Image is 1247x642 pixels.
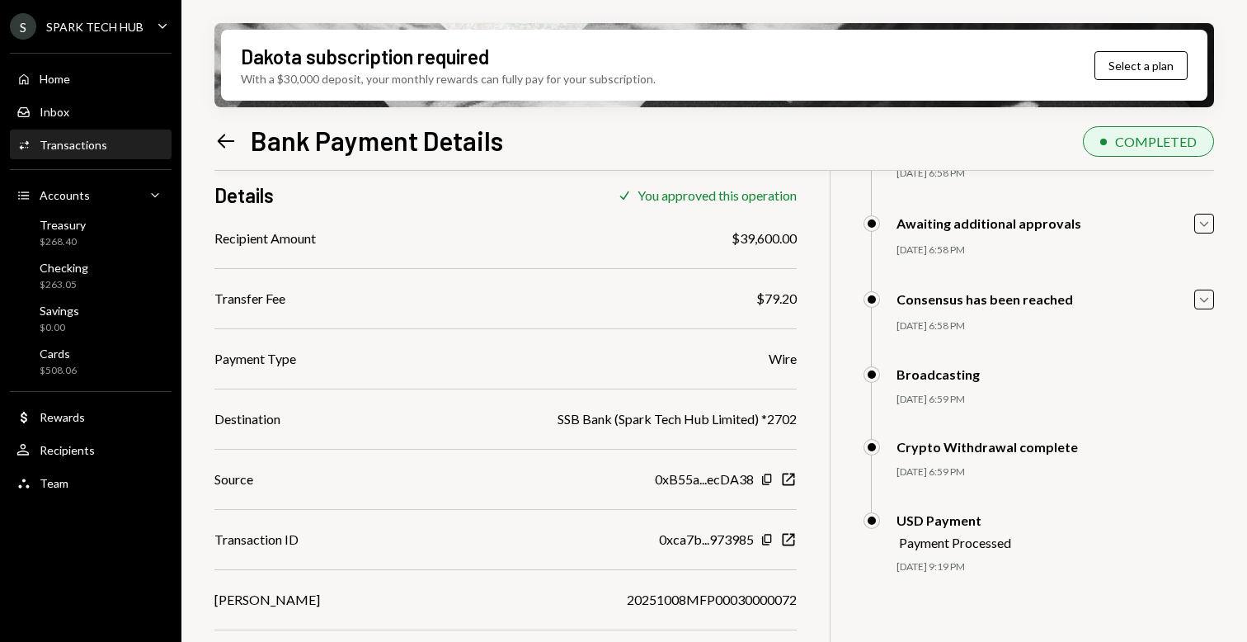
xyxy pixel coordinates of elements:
div: [DATE] 9:19 PM [896,560,1214,574]
a: Accounts [10,180,172,210]
div: $508.06 [40,364,77,378]
div: [DATE] 6:59 PM [896,465,1214,479]
div: Checking [40,261,88,275]
div: With a $30,000 deposit, your monthly rewards can fully pay for your subscription. [241,70,656,87]
div: Destination [214,409,280,429]
div: Home [40,72,70,86]
a: Savings$0.00 [10,299,172,338]
div: [DATE] 6:58 PM [896,319,1214,333]
div: Wire [769,349,797,369]
div: $79.20 [756,289,797,309]
div: USD Payment [896,512,1011,528]
div: $263.05 [40,278,88,292]
div: Cards [40,347,77,361]
a: Rewards [10,402,172,432]
div: Dakota subscription required [241,43,489,70]
a: Cards$508.06 [10,342,172,381]
a: Home [10,64,172,93]
div: Transaction ID [214,530,299,550]
div: [PERSON_NAME] [214,590,320,610]
div: 0xB55a...ecDA38 [655,470,754,489]
div: Awaiting additional approvals [896,215,1081,231]
a: Recipients [10,435,172,465]
div: Savings [40,304,79,318]
div: Team [40,476,68,490]
div: Source [214,470,253,489]
div: SSB Bank (Spark Tech Hub Limited) *2702 [558,409,797,429]
a: Transactions [10,130,172,159]
div: Recipient Amount [214,229,316,248]
div: Treasury [40,218,86,232]
a: Inbox [10,97,172,126]
div: Payment Processed [899,535,1011,550]
div: [DATE] 6:59 PM [896,393,1214,407]
div: SPARK TECH HUB [46,20,144,34]
div: Recipients [40,443,95,457]
div: Consensus has been reached [896,291,1073,307]
div: $39,600.00 [732,229,797,248]
div: You approved this operation [638,187,797,203]
div: Payment Type [214,349,296,369]
div: Broadcasting [896,366,980,382]
h3: Details [214,182,274,209]
div: Accounts [40,188,90,202]
div: [DATE] 6:58 PM [896,167,1214,181]
div: Crypto Withdrawal complete [896,439,1078,455]
a: Treasury$268.40 [10,213,172,253]
div: 20251008MFP00030000072 [627,590,797,610]
div: Transactions [40,138,107,152]
div: Transfer Fee [214,289,285,309]
div: S [10,13,36,40]
a: Team [10,468,172,498]
a: Checking$263.05 [10,256,172,295]
div: [DATE] 6:58 PM [896,243,1214,257]
div: $268.40 [40,235,86,249]
button: Select a plan [1094,51,1188,80]
div: COMPLETED [1115,134,1197,149]
div: Rewards [40,410,85,424]
h1: Bank Payment Details [251,124,503,157]
div: $0.00 [40,321,79,335]
div: 0xca7b...973985 [659,530,754,550]
div: Inbox [40,105,69,119]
